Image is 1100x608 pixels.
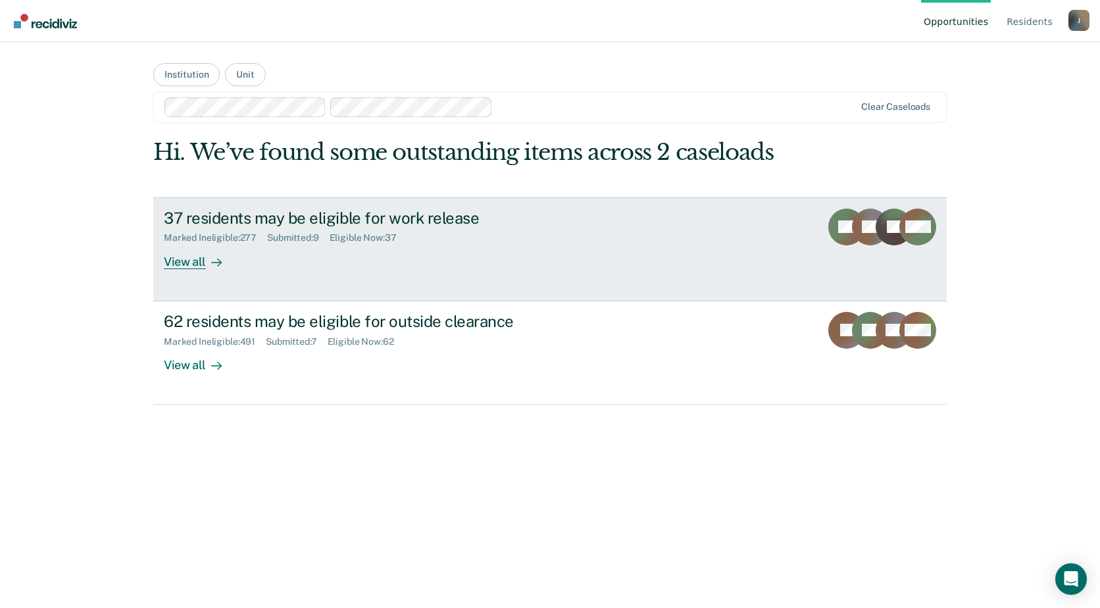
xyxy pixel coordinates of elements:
div: 62 residents may be eligible for outside clearance [164,312,626,331]
div: Open Intercom Messenger [1055,563,1087,595]
div: J [1068,10,1089,31]
div: Submitted : 9 [267,232,330,243]
div: Hi. We’ve found some outstanding items across 2 caseloads [153,139,788,166]
div: Eligible Now : 62 [328,336,405,347]
a: 62 residents may be eligible for outside clearanceMarked Ineligible:491Submitted:7Eligible Now:62... [153,301,947,405]
div: View all [164,347,238,372]
div: Eligible Now : 37 [330,232,407,243]
button: Unit [225,63,265,86]
img: Recidiviz [14,14,77,28]
div: Clear caseloads [861,101,930,113]
button: Institution [153,63,220,86]
div: Marked Ineligible : 491 [164,336,266,347]
div: View all [164,243,238,269]
div: Marked Ineligible : 277 [164,232,267,243]
div: Submitted : 7 [266,336,328,347]
a: 37 residents may be eligible for work releaseMarked Ineligible:277Submitted:9Eligible Now:37View all [153,197,947,301]
button: Profile dropdown button [1068,10,1089,31]
div: 37 residents may be eligible for work release [164,209,626,228]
